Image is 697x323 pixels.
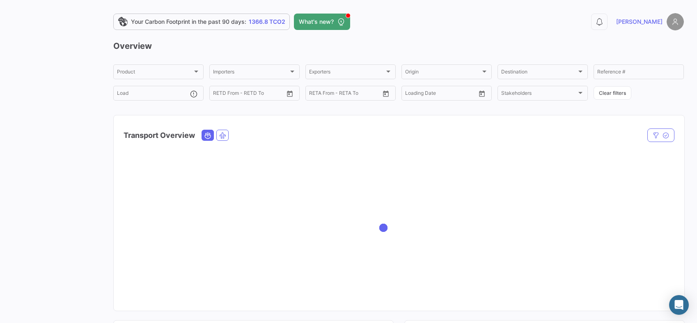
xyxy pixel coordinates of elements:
span: What's new? [299,18,334,26]
input: To [230,92,264,97]
span: Product [117,70,193,76]
button: What's new? [294,14,350,30]
span: [PERSON_NAME] [616,18,663,26]
span: Exporters [309,70,385,76]
a: Your Carbon Footprint in the past 90 days:1366.8 TCO2 [113,14,290,30]
button: Open calendar [284,87,296,100]
span: Origin [405,70,481,76]
input: From [309,92,321,97]
button: Open calendar [380,87,392,100]
span: Stakeholders [501,92,577,97]
img: placeholder-user.png [667,13,684,30]
h4: Transport Overview [124,130,195,141]
span: Destination [501,70,577,76]
span: 1366.8 TCO2 [249,18,285,26]
h3: Overview [113,40,684,52]
div: Abrir Intercom Messenger [669,295,689,315]
button: Ocean [202,130,213,140]
button: Clear filters [594,86,631,100]
input: To [326,92,360,97]
input: From [213,92,225,97]
span: Your Carbon Footprint in the past 90 days: [131,18,246,26]
input: To [422,92,456,97]
span: Importers [213,70,289,76]
button: Open calendar [476,87,488,100]
button: Air [217,130,228,140]
input: From [405,92,417,97]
